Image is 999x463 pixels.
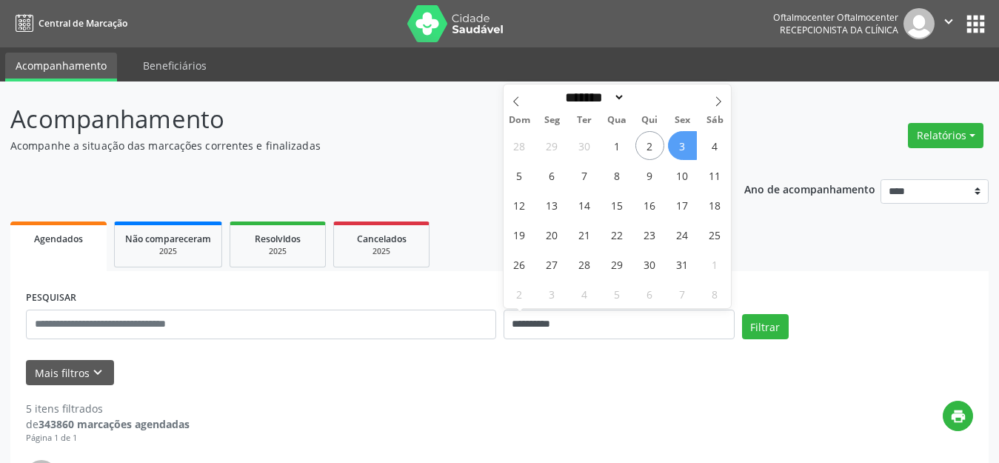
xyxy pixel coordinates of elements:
[603,131,632,160] span: Outubro 1, 2025
[26,360,114,386] button: Mais filtroskeyboard_arrow_down
[5,53,117,81] a: Acompanhamento
[568,116,601,125] span: Ter
[935,8,963,39] button: 
[635,161,664,190] span: Outubro 9, 2025
[773,11,898,24] div: Oftalmocenter Oftalmocenter
[255,233,301,245] span: Resolvidos
[668,131,697,160] span: Outubro 3, 2025
[603,279,632,308] span: Novembro 5, 2025
[39,17,127,30] span: Central de Marcação
[701,250,729,279] span: Novembro 1, 2025
[26,416,190,432] div: de
[39,417,190,431] strong: 343860 marcações agendadas
[125,233,211,245] span: Não compareceram
[538,161,567,190] span: Outubro 6, 2025
[90,364,106,381] i: keyboard_arrow_down
[344,246,418,257] div: 2025
[635,220,664,249] span: Outubro 23, 2025
[603,161,632,190] span: Outubro 8, 2025
[505,190,534,219] span: Outubro 12, 2025
[701,161,729,190] span: Outubro 11, 2025
[26,287,76,310] label: PESQUISAR
[940,13,957,30] i: 
[701,190,729,219] span: Outubro 18, 2025
[538,220,567,249] span: Outubro 20, 2025
[780,24,898,36] span: Recepcionista da clínica
[505,220,534,249] span: Outubro 19, 2025
[603,220,632,249] span: Outubro 22, 2025
[963,11,989,37] button: apps
[505,279,534,308] span: Novembro 2, 2025
[635,279,664,308] span: Novembro 6, 2025
[635,250,664,279] span: Outubro 30, 2025
[635,190,664,219] span: Outubro 16, 2025
[505,250,534,279] span: Outubro 26, 2025
[633,116,666,125] span: Qui
[570,190,599,219] span: Outubro 14, 2025
[701,279,729,308] span: Novembro 8, 2025
[668,161,697,190] span: Outubro 10, 2025
[538,131,567,160] span: Setembro 29, 2025
[668,190,697,219] span: Outubro 17, 2025
[701,220,729,249] span: Outubro 25, 2025
[950,408,966,424] i: print
[908,123,983,148] button: Relatórios
[742,314,789,339] button: Filtrar
[26,401,190,416] div: 5 itens filtrados
[570,250,599,279] span: Outubro 28, 2025
[133,53,217,79] a: Beneficiários
[570,161,599,190] span: Outubro 7, 2025
[603,250,632,279] span: Outubro 29, 2025
[505,161,534,190] span: Outubro 5, 2025
[744,179,875,198] p: Ano de acompanhamento
[903,8,935,39] img: img
[535,116,568,125] span: Seg
[570,279,599,308] span: Novembro 4, 2025
[26,432,190,444] div: Página 1 de 1
[505,131,534,160] span: Setembro 28, 2025
[34,233,83,245] span: Agendados
[668,220,697,249] span: Outubro 24, 2025
[538,250,567,279] span: Outubro 27, 2025
[538,190,567,219] span: Outubro 13, 2025
[357,233,407,245] span: Cancelados
[538,279,567,308] span: Novembro 3, 2025
[625,90,674,105] input: Year
[601,116,633,125] span: Qua
[698,116,731,125] span: Sáb
[504,116,536,125] span: Dom
[570,220,599,249] span: Outubro 21, 2025
[125,246,211,257] div: 2025
[943,401,973,431] button: print
[241,246,315,257] div: 2025
[561,90,626,105] select: Month
[10,138,695,153] p: Acompanhe a situação das marcações correntes e finalizadas
[10,101,695,138] p: Acompanhamento
[701,131,729,160] span: Outubro 4, 2025
[603,190,632,219] span: Outubro 15, 2025
[635,131,664,160] span: Outubro 2, 2025
[10,11,127,36] a: Central de Marcação
[570,131,599,160] span: Setembro 30, 2025
[668,279,697,308] span: Novembro 7, 2025
[666,116,698,125] span: Sex
[668,250,697,279] span: Outubro 31, 2025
